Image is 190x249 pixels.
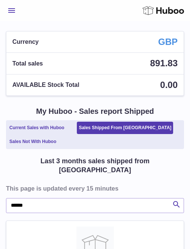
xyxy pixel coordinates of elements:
h1: My Huboo - Sales report Shipped [6,106,184,116]
h3: This page is updated every 15 minutes [6,184,182,192]
span: Total sales [12,60,43,68]
span: Currency [12,38,39,46]
a: AVAILABLE Stock Total 0.00 [6,75,184,95]
a: Sales Not With Huboo [7,136,58,148]
span: 891.83 [150,58,178,68]
a: Total sales 891.83 [6,53,184,74]
a: Sales Shipped From [GEOGRAPHIC_DATA] [77,122,173,134]
span: 0.00 [160,80,178,90]
h2: Last 3 months sales shipped from [GEOGRAPHIC_DATA] [6,157,184,175]
span: AVAILABLE Stock Total [12,81,79,89]
strong: GBP [158,36,178,48]
a: Current Sales with Huboo [7,122,66,134]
